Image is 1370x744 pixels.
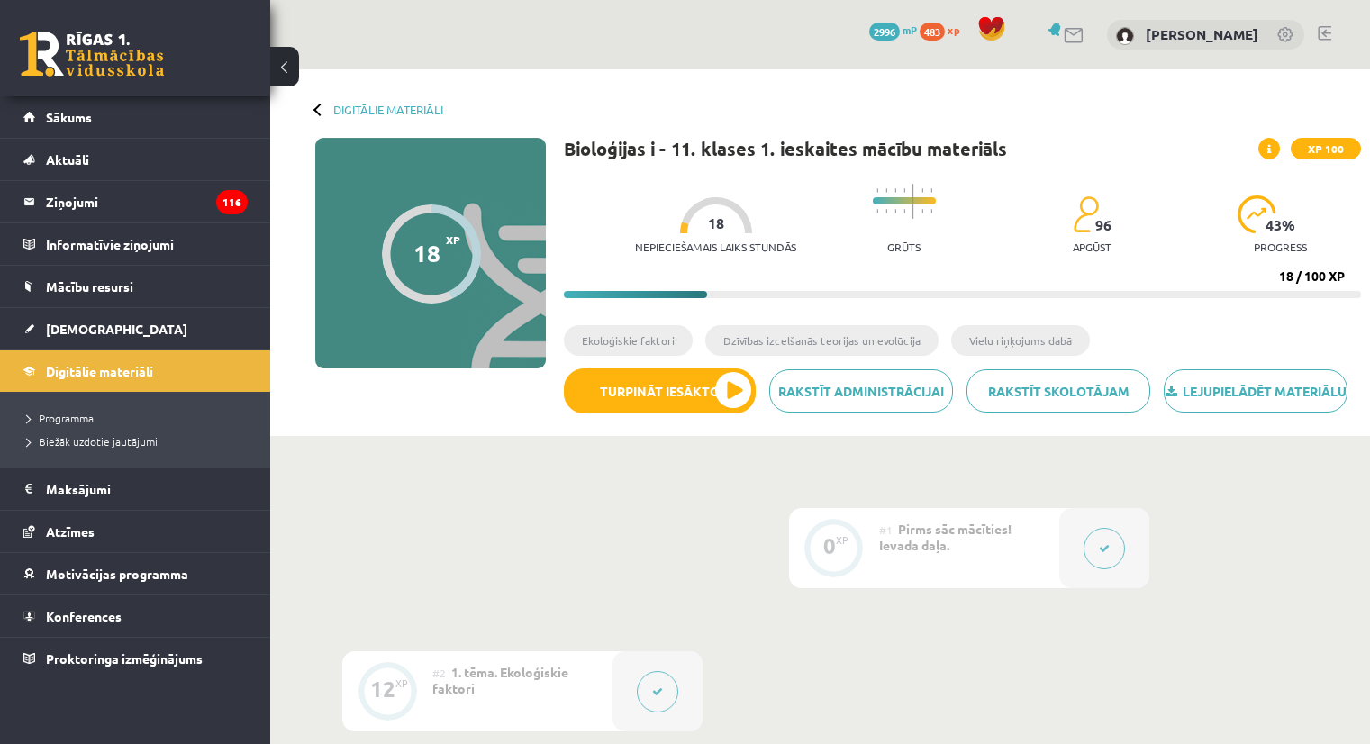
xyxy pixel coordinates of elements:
[27,434,158,449] span: Biežāk uzdotie jautājumi
[27,411,94,425] span: Programma
[1291,138,1361,159] span: XP 100
[432,666,446,680] span: #2
[635,240,796,253] p: Nepieciešamais laiks stundās
[930,188,932,193] img: icon-short-line-57e1e144782c952c97e751825c79c345078a6d821885a25fce030b3d8c18986b.svg
[879,521,1012,553] span: Pirms sāc mācīties! Ievada daļa.
[413,240,440,267] div: 18
[20,32,164,77] a: Rīgas 1. Tālmācības vidusskola
[1164,369,1347,413] a: Lejupielādēt materiālu
[27,410,252,426] a: Programma
[23,350,248,392] a: Digitālie materiāli
[885,209,887,213] img: icon-short-line-57e1e144782c952c97e751825c79c345078a6d821885a25fce030b3d8c18986b.svg
[1146,25,1258,43] a: [PERSON_NAME]
[1254,240,1307,253] p: progress
[23,511,248,552] a: Atzīmes
[446,233,460,246] span: XP
[887,240,921,253] p: Grūts
[1238,195,1276,233] img: icon-progress-161ccf0a02000e728c5f80fcf4c31c7af3da0e1684b2b1d7c360e028c24a22f1.svg
[46,278,133,295] span: Mācību resursi
[46,566,188,582] span: Motivācijas programma
[769,369,953,413] a: Rakstīt administrācijai
[23,308,248,349] a: [DEMOGRAPHIC_DATA]
[23,638,248,679] a: Proktoringa izmēģinājums
[333,103,443,116] a: Digitālie materiāli
[894,209,896,213] img: icon-short-line-57e1e144782c952c97e751825c79c345078a6d821885a25fce030b3d8c18986b.svg
[903,188,905,193] img: icon-short-line-57e1e144782c952c97e751825c79c345078a6d821885a25fce030b3d8c18986b.svg
[23,139,248,180] a: Aktuāli
[885,188,887,193] img: icon-short-line-57e1e144782c952c97e751825c79c345078a6d821885a25fce030b3d8c18986b.svg
[876,188,878,193] img: icon-short-line-57e1e144782c952c97e751825c79c345078a6d821885a25fce030b3d8c18986b.svg
[920,23,945,41] span: 483
[1073,195,1099,233] img: students-c634bb4e5e11cddfef0936a35e636f08e4e9abd3cc4e673bd6f9a4125e45ecb1.svg
[1073,240,1111,253] p: apgūst
[46,468,248,510] legend: Maksājumi
[869,23,900,41] span: 2996
[46,608,122,624] span: Konferences
[708,215,724,231] span: 18
[903,209,905,213] img: icon-short-line-57e1e144782c952c97e751825c79c345078a6d821885a25fce030b3d8c18986b.svg
[564,368,756,413] button: Turpināt iesākto
[370,681,395,697] div: 12
[46,181,248,222] legend: Ziņojumi
[869,23,917,37] a: 2996 mP
[921,209,923,213] img: icon-short-line-57e1e144782c952c97e751825c79c345078a6d821885a25fce030b3d8c18986b.svg
[912,184,914,219] img: icon-long-line-d9ea69661e0d244f92f715978eff75569469978d946b2353a9bb055b3ed8787d.svg
[46,223,248,265] legend: Informatīvie ziņojumi
[903,23,917,37] span: mP
[46,151,89,168] span: Aktuāli
[1266,217,1296,233] span: 43 %
[27,433,252,449] a: Biežāk uzdotie jautājumi
[46,109,92,125] span: Sākums
[46,650,203,667] span: Proktoringa izmēģinājums
[966,369,1150,413] a: Rakstīt skolotājam
[23,468,248,510] a: Maksājumi
[23,266,248,307] a: Mācību resursi
[876,209,878,213] img: icon-short-line-57e1e144782c952c97e751825c79c345078a6d821885a25fce030b3d8c18986b.svg
[23,181,248,222] a: Ziņojumi116
[836,535,848,545] div: XP
[216,190,248,214] i: 116
[879,522,893,537] span: #1
[23,553,248,594] a: Motivācijas programma
[823,538,836,554] div: 0
[23,223,248,265] a: Informatīvie ziņojumi
[23,96,248,138] a: Sākums
[564,138,1007,159] h1: Bioloģijas i - 11. klases 1. ieskaites mācību materiāls
[23,595,248,637] a: Konferences
[564,325,693,356] li: Ekoloģiskie faktori
[894,188,896,193] img: icon-short-line-57e1e144782c952c97e751825c79c345078a6d821885a25fce030b3d8c18986b.svg
[1116,27,1134,45] img: Viktorija Paņuhno
[46,363,153,379] span: Digitālie materiāli
[1095,217,1111,233] span: 96
[948,23,959,37] span: xp
[920,23,968,37] a: 483 xp
[46,321,187,337] span: [DEMOGRAPHIC_DATA]
[930,209,932,213] img: icon-short-line-57e1e144782c952c97e751825c79c345078a6d821885a25fce030b3d8c18986b.svg
[951,325,1090,356] li: Vielu riņķojums dabā
[395,678,408,688] div: XP
[432,664,568,696] span: 1. tēma. Ekoloģiskie faktori
[705,325,939,356] li: Dzīvības izcelšanās teorijas un evolūcija
[46,523,95,540] span: Atzīmes
[921,188,923,193] img: icon-short-line-57e1e144782c952c97e751825c79c345078a6d821885a25fce030b3d8c18986b.svg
